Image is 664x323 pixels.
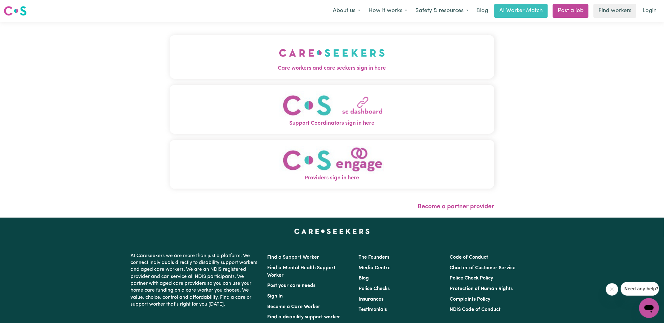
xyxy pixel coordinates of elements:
a: Complaints Policy [450,297,490,302]
a: Media Centre [359,265,391,270]
a: Post a job [553,4,588,18]
a: Protection of Human Rights [450,286,513,291]
a: Insurances [359,297,383,302]
a: Careseekers home page [294,229,370,234]
a: Code of Conduct [450,255,488,260]
a: Sign In [268,294,283,299]
a: The Founders [359,255,389,260]
button: Providers sign in here [170,140,494,189]
button: Care workers and care seekers sign in here [170,35,494,79]
span: Care workers and care seekers sign in here [170,64,494,72]
a: Charter of Customer Service [450,265,515,270]
button: Safety & resources [411,4,473,17]
a: Become a Care Worker [268,304,321,309]
a: Blog [473,4,492,18]
button: How it works [364,4,411,17]
a: Find workers [593,4,636,18]
iframe: Message from company [621,282,659,296]
a: Login [639,4,660,18]
p: At Careseekers we are more than just a platform. We connect individuals directly to disability su... [131,250,260,311]
a: Careseekers logo [4,4,27,18]
img: Careseekers logo [4,5,27,16]
iframe: Close message [606,283,618,296]
a: Find a disability support worker [268,315,341,320]
button: About us [329,4,364,17]
span: Providers sign in here [170,174,494,182]
a: Testimonials [359,307,387,312]
iframe: Button to launch messaging window [639,298,659,318]
button: Support Coordinators sign in here [170,85,494,134]
a: Police Checks [359,286,390,291]
a: Post your care needs [268,283,316,288]
a: AI Worker Match [494,4,548,18]
a: NDIS Code of Conduct [450,307,501,312]
a: Find a Support Worker [268,255,319,260]
span: Support Coordinators sign in here [170,119,494,127]
a: Blog [359,276,369,281]
a: Become a partner provider [418,204,494,210]
a: Find a Mental Health Support Worker [268,265,336,278]
a: Police Check Policy [450,276,493,281]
